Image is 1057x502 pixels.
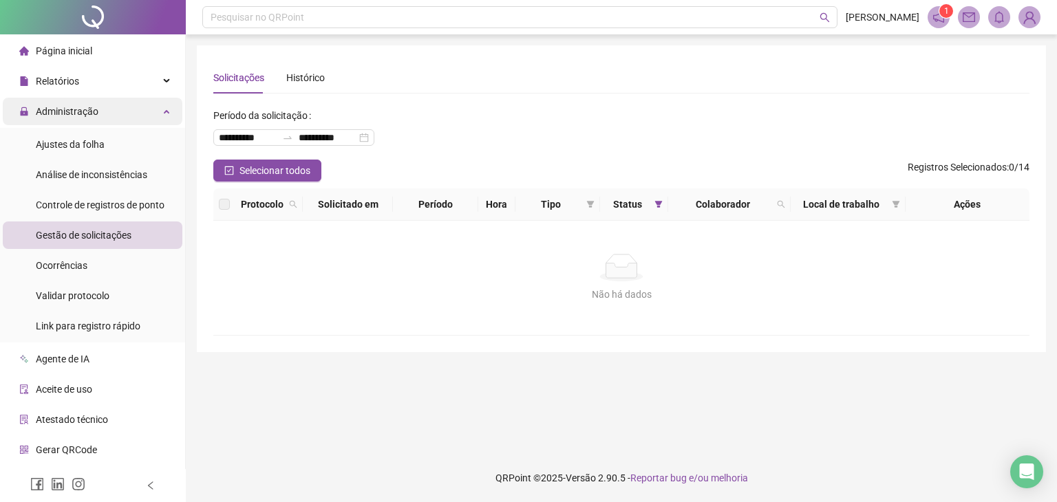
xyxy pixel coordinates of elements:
[19,46,29,56] span: home
[289,200,297,208] span: search
[939,4,953,18] sup: 1
[19,415,29,424] span: solution
[36,76,79,87] span: Relatórios
[1019,7,1040,28] img: 93460
[213,160,321,182] button: Selecionar todos
[846,10,919,25] span: [PERSON_NAME]
[652,194,665,215] span: filter
[36,384,92,395] span: Aceite de uso
[889,194,903,215] span: filter
[36,290,109,301] span: Validar protocolo
[674,197,771,212] span: Colaborador
[932,11,945,23] span: notification
[230,287,1013,302] div: Não há dados
[36,320,140,331] span: Link para registro rápido
[393,188,478,221] th: Período
[820,12,830,23] span: search
[796,197,886,212] span: Local de trabalho
[521,197,581,212] span: Tipo
[30,477,44,491] span: facebook
[19,107,29,116] span: lock
[908,160,1029,182] span: : 0 / 14
[774,194,788,215] span: search
[282,132,293,143] span: to
[186,454,1057,502] footer: QRPoint © 2025 - 2.90.5 -
[944,6,949,16] span: 1
[36,45,92,56] span: Página inicial
[72,477,85,491] span: instagram
[146,481,156,490] span: left
[241,197,284,212] span: Protocolo
[36,139,105,150] span: Ajustes da folha
[478,188,515,221] th: Hora
[36,106,98,117] span: Administração
[282,132,293,143] span: swap-right
[36,199,164,210] span: Controle de registros de ponto
[566,472,596,483] span: Versão
[777,200,785,208] span: search
[224,166,234,175] span: check-square
[36,353,89,364] span: Agente de IA
[303,188,393,221] th: Solicitado em
[36,260,87,271] span: Ocorrências
[911,197,1024,212] div: Ações
[908,162,1007,173] span: Registros Selecionados
[1010,455,1043,488] div: Open Intercom Messenger
[963,11,975,23] span: mail
[584,194,597,215] span: filter
[239,163,310,178] span: Selecionar todos
[36,169,147,180] span: Análise de inconsistências
[36,444,97,455] span: Gerar QRCode
[606,197,649,212] span: Status
[213,105,317,127] label: Período da solicitação
[654,200,663,208] span: filter
[36,230,131,241] span: Gestão de solicitações
[586,200,595,208] span: filter
[19,76,29,86] span: file
[630,472,748,483] span: Reportar bug e/ou melhoria
[36,414,108,425] span: Atestado técnico
[286,70,325,85] div: Histórico
[19,445,29,455] span: qrcode
[51,477,65,491] span: linkedin
[286,194,300,215] span: search
[213,70,264,85] div: Solicitações
[993,11,1005,23] span: bell
[892,200,900,208] span: filter
[19,384,29,394] span: audit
